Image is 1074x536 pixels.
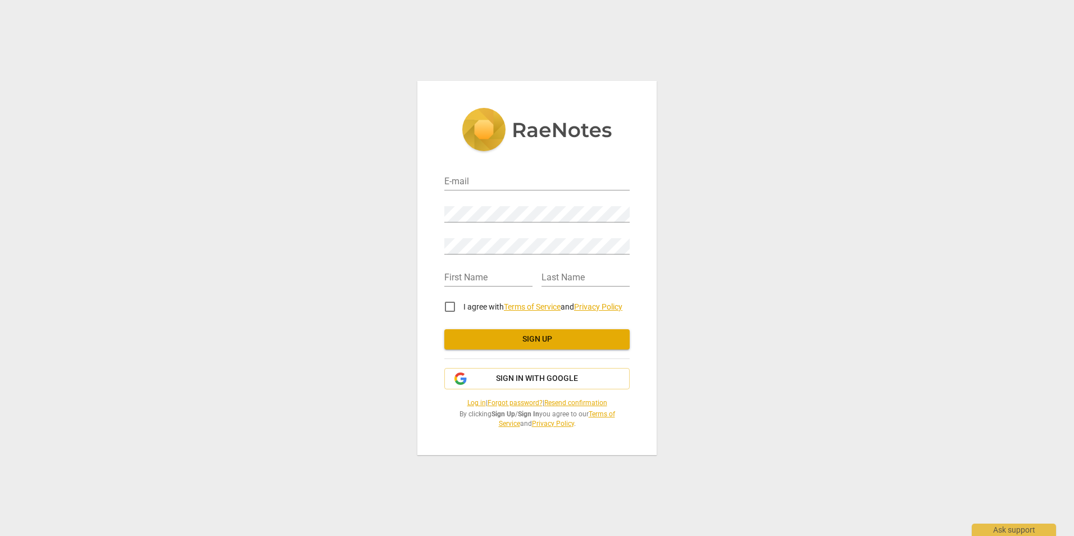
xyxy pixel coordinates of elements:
[544,399,607,407] a: Resend confirmation
[444,329,630,349] button: Sign up
[444,368,630,389] button: Sign in with Google
[462,108,612,154] img: 5ac2273c67554f335776073100b6d88f.svg
[444,410,630,428] span: By clicking / you agree to our and .
[972,524,1056,536] div: Ask support
[453,334,621,345] span: Sign up
[467,399,486,407] a: Log in
[492,410,515,418] b: Sign Up
[504,302,561,311] a: Terms of Service
[496,373,578,384] span: Sign in with Google
[518,410,539,418] b: Sign In
[532,420,574,428] a: Privacy Policy
[444,398,630,408] span: | |
[574,302,622,311] a: Privacy Policy
[488,399,543,407] a: Forgot password?
[463,302,622,311] span: I agree with and
[499,410,615,428] a: Terms of Service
